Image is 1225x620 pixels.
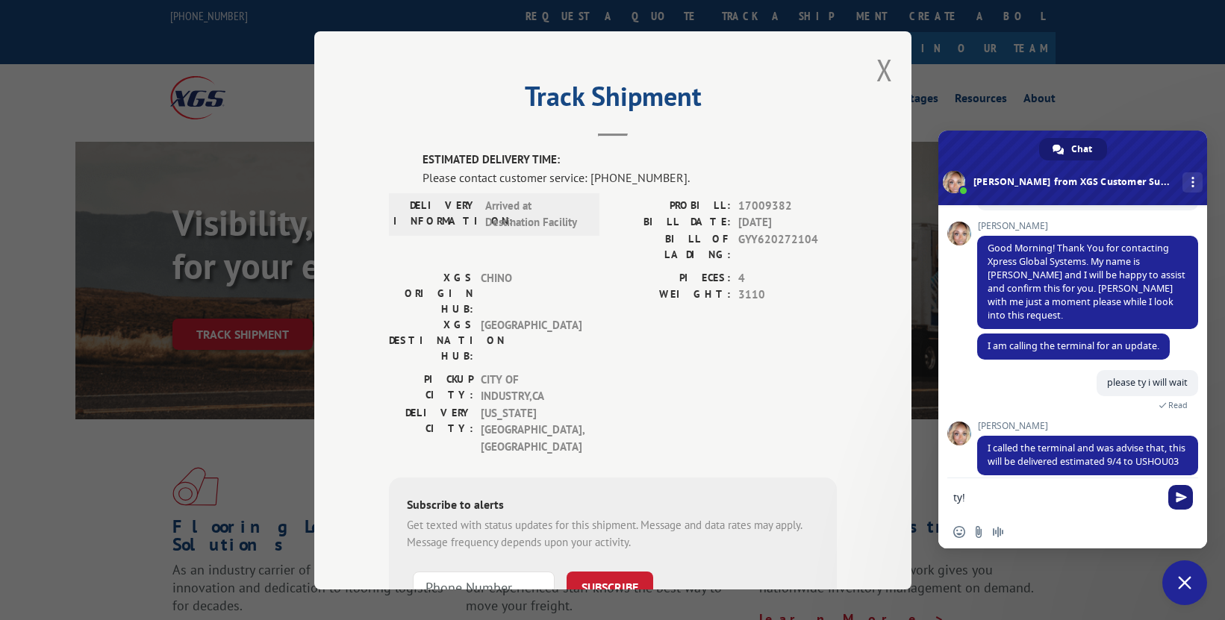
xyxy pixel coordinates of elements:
span: Send a file [973,526,985,538]
span: Read [1168,400,1188,410]
a: Close chat [1162,560,1207,605]
label: ESTIMATED DELIVERY TIME: [423,151,837,169]
span: Good Morning! Thank You for contacting Xpress Global Systems. My name is [PERSON_NAME] and I will... [988,242,1185,322]
span: 4 [738,269,837,286]
label: WEIGHT: [613,286,731,304]
textarea: Compose your message... [953,478,1162,516]
a: Chat [1039,138,1107,160]
button: Close modal [876,50,893,90]
span: [US_STATE][GEOGRAPHIC_DATA] , [GEOGRAPHIC_DATA] [481,404,582,455]
span: Insert an emoji [953,526,965,538]
span: CHINO [481,269,582,316]
label: DELIVERY CITY: [389,404,473,455]
span: 3110 [738,286,837,304]
span: [GEOGRAPHIC_DATA] [481,316,582,363]
span: Chat [1071,138,1092,160]
span: [PERSON_NAME] [977,221,1198,231]
span: I am calling the terminal for an update. [988,339,1159,352]
label: PIECES: [613,269,731,286]
input: Phone Number [413,572,555,603]
span: [PERSON_NAME] [977,421,1198,431]
span: GYY620272104 [738,231,837,262]
div: Subscribe to alerts [407,495,819,517]
div: Get texted with status updates for this shipment. Message and data rates may apply. Message frequ... [407,517,819,551]
label: PROBILL: [613,197,731,214]
label: XGS ORIGIN HUB: [389,269,473,316]
span: [DATE] [738,214,837,231]
span: I called the terminal and was advise that, this will be delivered estimated 9/4 to USHOU03 [988,442,1185,468]
span: please ty i will wait [1107,376,1188,389]
label: XGS DESTINATION HUB: [389,316,473,363]
label: BILL DATE: [613,214,731,231]
button: SUBSCRIBE [567,572,653,603]
span: Arrived at Destination Facility [485,197,586,231]
h2: Track Shipment [389,86,837,114]
div: Please contact customer service: [PHONE_NUMBER]. [423,168,837,186]
span: CITY OF INDUSTRY , CA [481,371,582,404]
label: PICKUP CITY: [389,371,473,404]
span: Send [1168,485,1193,510]
label: BILL OF LADING: [613,231,731,262]
label: DELIVERY INFORMATION: [393,197,478,231]
span: 17009382 [738,197,837,214]
span: Audio message [992,526,1004,538]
